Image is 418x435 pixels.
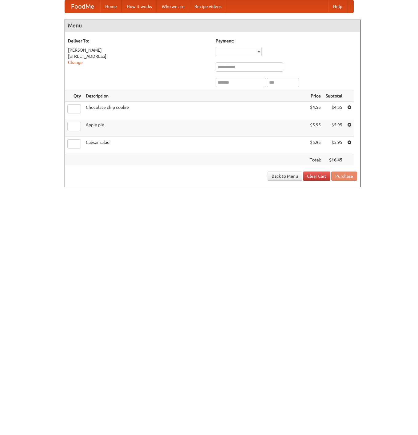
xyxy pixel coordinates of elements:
[331,172,357,181] button: Purchase
[323,90,345,102] th: Subtotal
[307,137,323,154] td: $5.95
[303,172,330,181] a: Clear Cart
[100,0,122,13] a: Home
[307,90,323,102] th: Price
[83,102,307,119] td: Chocolate chip cookie
[65,19,360,32] h4: Menu
[216,38,357,44] h5: Payment:
[68,60,83,65] a: Change
[307,102,323,119] td: $4.55
[189,0,226,13] a: Recipe videos
[328,0,347,13] a: Help
[323,137,345,154] td: $5.95
[307,154,323,166] th: Total:
[307,119,323,137] td: $5.95
[83,137,307,154] td: Caesar salad
[65,0,100,13] a: FoodMe
[83,119,307,137] td: Apple pie
[83,90,307,102] th: Description
[268,172,302,181] a: Back to Menu
[122,0,157,13] a: How it works
[323,119,345,137] td: $5.95
[68,47,209,53] div: [PERSON_NAME]
[65,90,83,102] th: Qty
[157,0,189,13] a: Who we are
[68,38,209,44] h5: Deliver To:
[68,53,209,59] div: [STREET_ADDRESS]
[323,102,345,119] td: $4.55
[323,154,345,166] th: $16.45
